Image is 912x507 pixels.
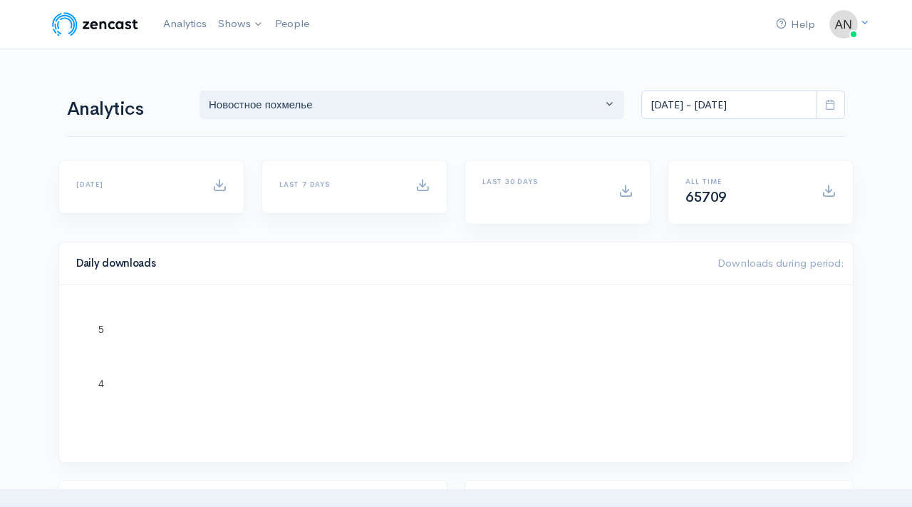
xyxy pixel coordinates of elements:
[829,10,858,39] img: ...
[685,178,804,185] h6: All time
[76,257,700,270] h4: Daily downloads
[212,9,269,40] a: Shows
[770,9,821,40] a: Help
[199,91,624,120] button: Новостное похмелье
[717,256,844,270] span: Downloads during period:
[482,178,601,185] h6: Last 30 days
[76,180,195,188] h6: [DATE]
[269,9,315,39] a: People
[67,99,182,120] h1: Analytics
[209,97,602,113] div: Новостное похмелье
[685,188,727,206] span: 65709
[76,302,836,445] svg: A chart.
[279,180,398,188] h6: Last 7 days
[157,9,212,39] a: Analytics
[50,10,140,39] img: ZenCast Logo
[98,378,104,389] text: 4
[641,91,817,120] input: analytics date range selector
[98,323,104,334] text: 5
